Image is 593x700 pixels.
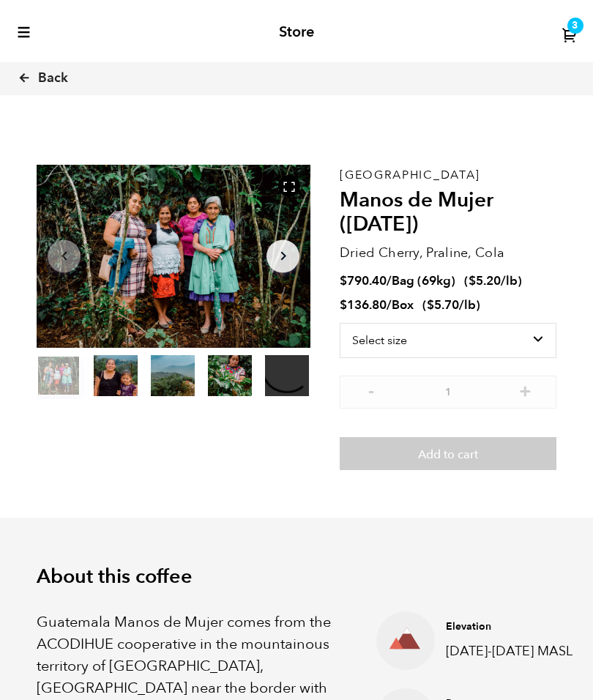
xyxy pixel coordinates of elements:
[340,437,556,471] button: Add to cart
[340,297,347,313] span: $
[459,297,476,313] span: /lb
[464,272,522,289] span: ( )
[422,297,480,313] span: ( )
[501,272,518,289] span: /lb
[516,383,534,398] button: +
[340,297,387,313] bdi: 136.80
[387,297,392,313] span: /
[340,188,556,237] h2: Manos de Mujer ([DATE])
[279,23,314,41] h2: Store
[387,272,392,289] span: /
[392,297,414,313] span: Box
[265,355,309,396] video: Your browser does not support the video tag.
[15,25,31,40] button: toggle-mobile-menu
[362,383,380,398] button: -
[446,641,585,661] p: [DATE]-[DATE] MASL
[427,297,459,313] bdi: 5.70
[392,272,455,289] span: Bag (69kg)
[37,565,556,589] h2: About this coffee
[427,297,434,313] span: $
[469,272,501,289] bdi: 5.20
[340,272,347,289] span: $
[572,19,578,33] span: 3
[38,70,68,87] span: Back
[446,619,585,634] h4: Elevation
[340,272,387,289] bdi: 790.40
[469,272,476,289] span: $
[340,243,556,263] p: Dried Cherry, Praline, Cola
